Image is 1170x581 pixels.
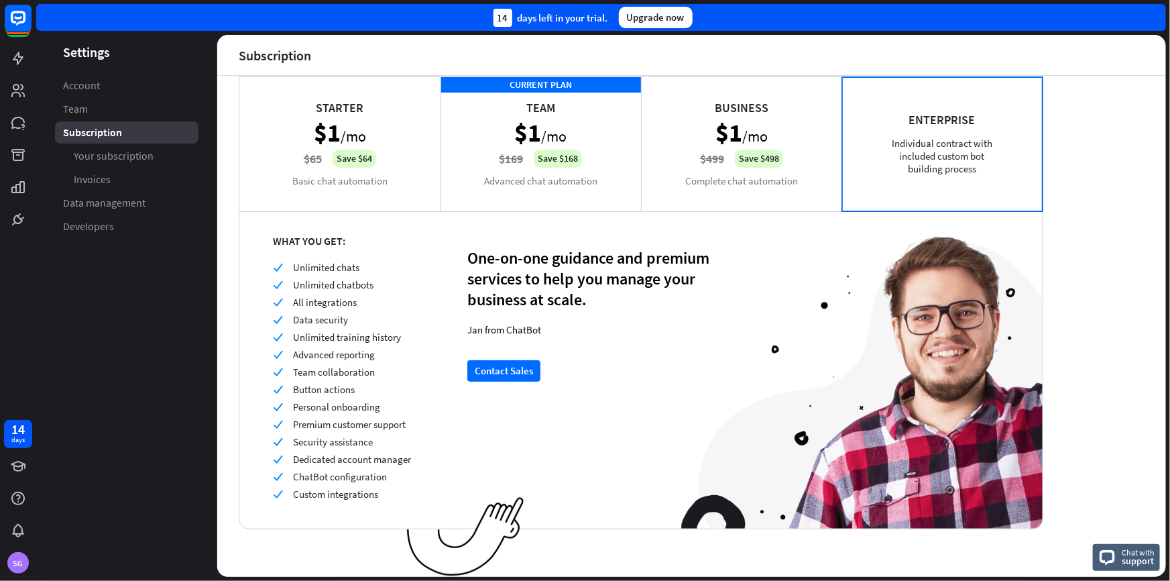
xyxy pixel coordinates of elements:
i: check [273,472,283,482]
div: days [11,435,25,445]
span: ChatBot configuration [293,470,387,483]
span: Custom integrations [293,488,378,500]
i: check [273,437,283,447]
header: Settings [36,43,217,61]
i: check [273,454,283,464]
div: WHAT YOU GET: [273,234,467,248]
div: Subscription [239,48,311,63]
div: 14 [493,9,512,27]
span: Button actions [293,383,355,396]
a: 14 days [4,420,32,448]
i: check [273,402,283,412]
button: Contact Sales [467,360,540,382]
i: check [273,384,283,394]
span: Data security [293,313,348,326]
span: Dedicated account manager [293,453,411,466]
a: Data management [55,192,198,214]
span: Premium customer support [293,418,406,431]
i: check [273,332,283,342]
span: Personal onboarding [293,401,380,413]
i: check [273,350,283,360]
img: ec979a0a656117aaf919.png [407,497,524,577]
span: All integrations [293,296,357,309]
div: One-on-one guidance and premium services to help you manage your business at scale. [467,248,715,310]
div: SG [7,552,29,574]
span: Invoices [74,172,111,187]
span: Account [63,78,100,93]
a: Developers [55,215,198,237]
span: Data management [63,196,145,210]
i: check [273,315,283,325]
span: support [1122,555,1155,567]
span: Unlimited chatbots [293,278,373,291]
div: Upgrade now [619,7,693,28]
i: check [273,489,283,499]
div: days left in your trial. [493,9,608,27]
a: Your subscription [55,145,198,167]
span: Chat with [1122,546,1155,559]
a: Invoices [55,168,198,191]
span: Team collaboration [293,366,375,378]
span: Unlimited chats [293,261,359,274]
span: Security assistance [293,435,373,448]
span: Your subscription [74,149,154,163]
span: Developers [63,219,114,233]
span: Subscription [63,125,122,140]
i: check [273,367,283,377]
i: check [273,297,283,307]
i: check [273,280,283,290]
span: Team [63,102,88,116]
div: 14 [11,423,25,435]
button: Open LiveChat chat widget [11,5,51,46]
i: check [273,262,283,272]
a: Team [55,98,198,120]
span: Unlimited training history [293,331,401,344]
i: check [273,419,283,429]
div: Jan from ChatBot [467,323,715,336]
span: Advanced reporting [293,348,375,361]
a: Account [55,74,198,97]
